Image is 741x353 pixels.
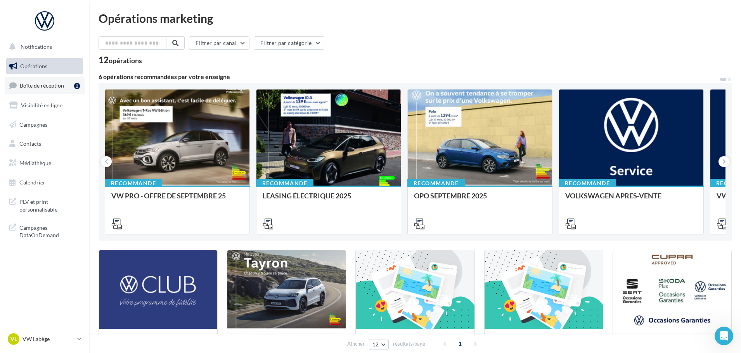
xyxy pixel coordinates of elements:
button: Filtrer par canal [189,36,249,50]
div: 6 opérations recommandées par votre enseigne [99,74,719,80]
a: Campagnes DataOnDemand [5,219,85,242]
a: VL VW Labège [6,332,83,346]
div: Opérations marketing [99,12,732,24]
span: 1 [454,338,466,350]
a: Médiathèque [5,155,85,171]
div: Recommandé [559,179,616,188]
span: Afficher [347,340,365,348]
button: 12 [369,339,389,350]
a: Campagnes [5,117,85,133]
div: Recommandé [256,179,313,188]
a: Calendrier [5,174,85,191]
span: 12 [372,341,379,348]
span: Contacts [19,140,41,147]
span: Campagnes DataOnDemand [19,222,80,239]
div: LEASING ÉLECTRIQUE 2025 [263,192,395,207]
span: PLV et print personnalisable [19,196,80,213]
div: 2 [74,83,80,89]
span: Visibilité en ligne [21,102,62,108]
a: PLV et print personnalisable [5,193,85,216]
div: opérations [109,57,142,64]
span: Campagnes [19,121,47,127]
div: 12 [99,56,142,64]
iframe: Intercom live chat [715,327,733,345]
span: Opérations [20,63,47,69]
div: Recommandé [105,179,162,188]
a: Contacts [5,136,85,152]
a: Visibilité en ligne [5,97,85,114]
span: Médiathèque [19,160,51,166]
a: Boîte de réception2 [5,77,85,94]
div: VOLKSWAGEN APRES-VENTE [565,192,697,207]
div: OPO SEPTEMBRE 2025 [414,192,546,207]
div: VW PRO - OFFRE DE SEPTEMBRE 25 [111,192,243,207]
span: Boîte de réception [20,82,64,89]
p: VW Labège [23,335,74,343]
span: VL [10,335,17,343]
a: Opérations [5,58,85,74]
span: résultats/page [393,340,425,348]
span: Calendrier [19,179,45,186]
button: Notifications [5,39,81,55]
button: Filtrer par catégorie [254,36,324,50]
div: Recommandé [407,179,465,188]
span: Notifications [21,43,52,50]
